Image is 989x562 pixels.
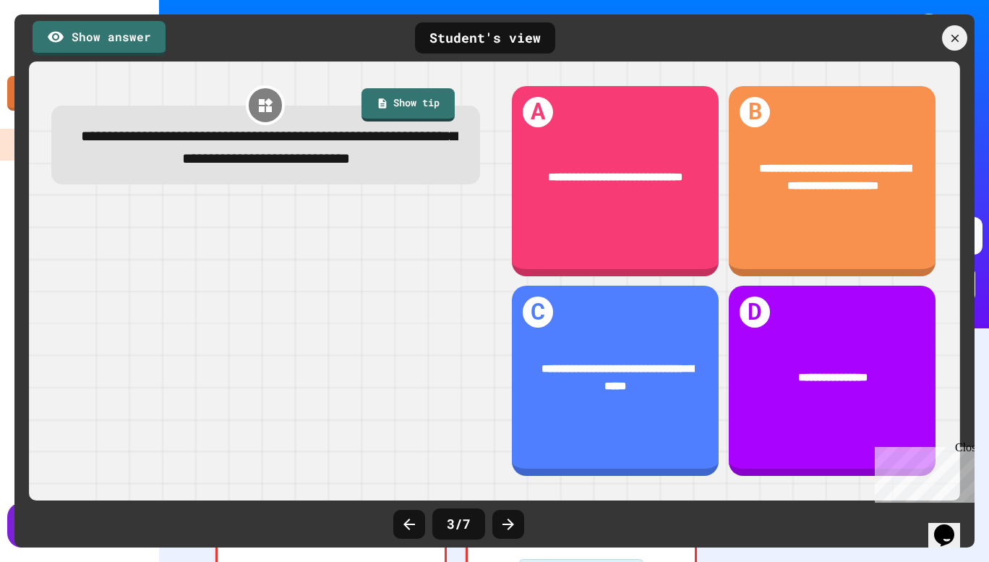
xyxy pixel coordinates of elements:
div: 3 / 7 [432,508,485,540]
div: Student's view [415,22,555,54]
a: Show answer [33,21,166,56]
iframe: chat widget [869,441,975,503]
h1: A [523,97,554,128]
iframe: chat widget [928,504,975,548]
h1: C [523,297,554,328]
div: Chat with us now!Close [6,6,100,92]
h1: B [740,97,771,128]
h1: D [740,297,771,328]
a: Show tip [361,88,454,122]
